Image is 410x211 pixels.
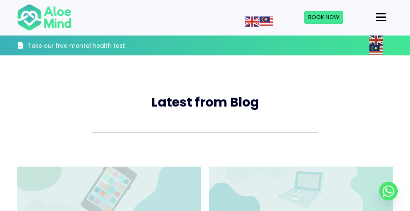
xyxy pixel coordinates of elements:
a: Malay [260,17,274,25]
a: Whatsapp [379,182,398,200]
a: English [369,36,384,44]
img: ms [260,16,273,27]
span: Latest from Blog [151,93,259,111]
a: Malay [369,46,384,54]
a: Book Now [304,11,343,24]
h3: Take our free mental health test [28,42,132,50]
a: Take our free mental health test [17,37,132,55]
img: ms [369,45,383,55]
img: en [369,35,383,45]
span: Book Now [308,13,339,21]
img: en [245,16,259,27]
button: Menu [372,10,390,25]
a: English [245,17,260,25]
img: Aloe mind Logo [17,3,72,31]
